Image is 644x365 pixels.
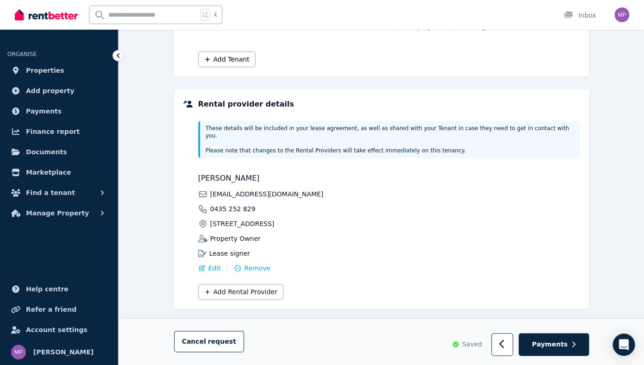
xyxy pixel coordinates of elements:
span: ORGANISE [7,51,37,57]
a: Properties [7,61,111,80]
button: Add Rental Provider [198,284,283,300]
div: Open Intercom Messenger [613,334,635,356]
a: Refer a friend [7,300,111,319]
span: Add property [26,85,75,96]
h5: Rental provider details [198,99,294,110]
span: [PERSON_NAME] [198,173,386,184]
span: Finance report [26,126,80,137]
span: Property Owner [210,234,261,243]
button: Remove [234,264,270,273]
span: Payments [26,106,62,117]
span: Cancel [182,338,236,346]
img: Melanie Pauvert [11,345,26,359]
img: Landlord Details [183,101,193,107]
span: Lease signer [209,249,250,258]
a: Documents [7,143,111,161]
span: Documents [26,146,67,157]
a: Finance report [7,122,111,141]
button: Payments [519,334,589,356]
img: RentBetter [15,8,78,22]
span: Payments [532,340,568,349]
span: Manage Property [26,208,89,219]
span: Find a tenant [26,187,75,198]
span: k [214,11,217,19]
a: Account settings [7,321,111,339]
button: Find a tenant [7,183,111,202]
span: | [226,264,229,273]
span: 0435 252 829 [210,204,256,214]
span: Saved [462,340,482,349]
a: Help centre [7,280,111,298]
span: Edit [208,264,221,273]
button: Manage Property [7,204,111,222]
a: Payments [7,102,111,120]
span: Marketplace [26,167,71,178]
span: Remove [244,264,270,273]
button: Edit [198,264,221,273]
span: [STREET_ADDRESS] [210,219,275,228]
span: [EMAIL_ADDRESS][DOMAIN_NAME] [210,189,324,199]
span: Account settings [26,324,88,335]
div: Inbox [563,11,596,20]
a: Marketplace [7,163,111,182]
span: Properties [26,65,64,76]
span: request [208,337,236,346]
span: [PERSON_NAME] [33,346,94,358]
span: Help centre [26,283,69,295]
button: Cancelrequest [174,331,244,352]
img: Melanie Pauvert [614,7,629,22]
a: Add property [7,82,111,100]
span: Refer a friend [26,304,76,315]
div: These details will be included in your lease agreement, as well as shared with your Tenant in cas... [198,121,580,158]
button: Add Tenant [198,51,256,67]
